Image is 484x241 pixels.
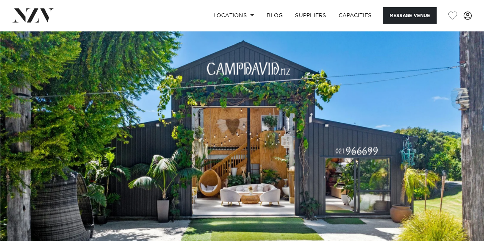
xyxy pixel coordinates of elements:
button: Message Venue [383,7,437,24]
a: Capacities [332,7,378,24]
img: nzv-logo.png [12,8,54,22]
a: Locations [207,7,261,24]
a: SUPPLIERS [289,7,332,24]
a: BLOG [261,7,289,24]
